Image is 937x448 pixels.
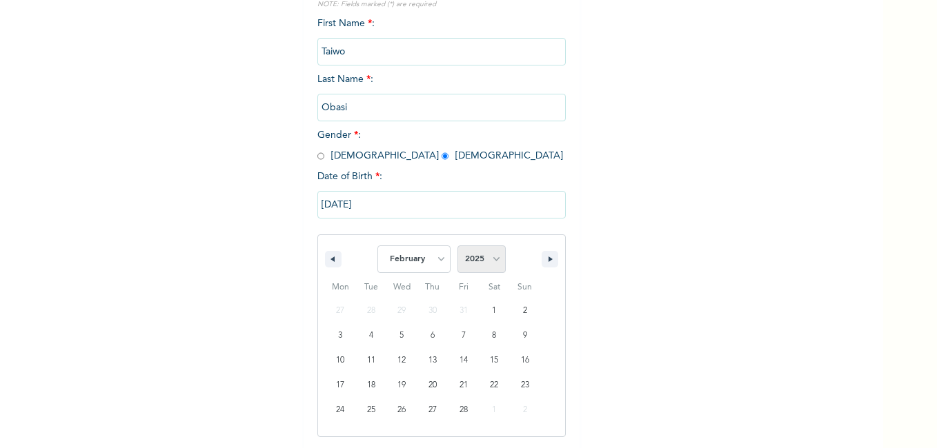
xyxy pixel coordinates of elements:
[509,323,540,348] button: 9
[428,373,437,398] span: 20
[336,348,344,373] span: 10
[386,276,417,298] span: Wed
[509,373,540,398] button: 23
[448,348,479,373] button: 14
[479,276,510,298] span: Sat
[492,298,496,323] span: 1
[317,19,566,57] span: First Name :
[386,348,417,373] button: 12
[448,276,479,298] span: Fri
[386,373,417,398] button: 19
[397,373,406,398] span: 19
[325,373,356,398] button: 17
[325,276,356,298] span: Mon
[431,323,435,348] span: 6
[417,373,448,398] button: 20
[490,348,498,373] span: 15
[521,348,529,373] span: 16
[367,373,375,398] span: 18
[317,191,566,218] input: DD-MM-YYYY
[417,323,448,348] button: 6
[325,398,356,422] button: 24
[356,348,387,373] button: 11
[386,398,417,422] button: 26
[479,323,510,348] button: 8
[428,398,437,422] span: 27
[492,323,496,348] span: 8
[356,398,387,422] button: 25
[460,398,468,422] span: 28
[417,398,448,422] button: 27
[336,398,344,422] span: 24
[462,323,466,348] span: 7
[325,323,356,348] button: 3
[448,323,479,348] button: 7
[460,348,468,373] span: 14
[448,398,479,422] button: 28
[317,74,566,112] span: Last Name :
[523,298,527,323] span: 2
[397,398,406,422] span: 26
[523,323,527,348] span: 9
[397,348,406,373] span: 12
[479,298,510,323] button: 1
[369,323,373,348] span: 4
[386,323,417,348] button: 5
[338,323,342,348] span: 3
[356,323,387,348] button: 4
[367,348,375,373] span: 11
[317,38,566,65] input: Enter your first name
[400,323,404,348] span: 5
[490,373,498,398] span: 22
[336,373,344,398] span: 17
[509,298,540,323] button: 2
[417,348,448,373] button: 13
[356,276,387,298] span: Tue
[356,373,387,398] button: 18
[479,348,510,373] button: 15
[417,276,448,298] span: Thu
[317,94,566,121] input: Enter your last name
[317,170,382,184] span: Date of Birth :
[428,348,437,373] span: 13
[317,130,563,161] span: Gender : [DEMOGRAPHIC_DATA] [DEMOGRAPHIC_DATA]
[460,373,468,398] span: 21
[448,373,479,398] button: 21
[521,373,529,398] span: 23
[325,348,356,373] button: 10
[509,348,540,373] button: 16
[367,398,375,422] span: 25
[479,373,510,398] button: 22
[509,276,540,298] span: Sun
